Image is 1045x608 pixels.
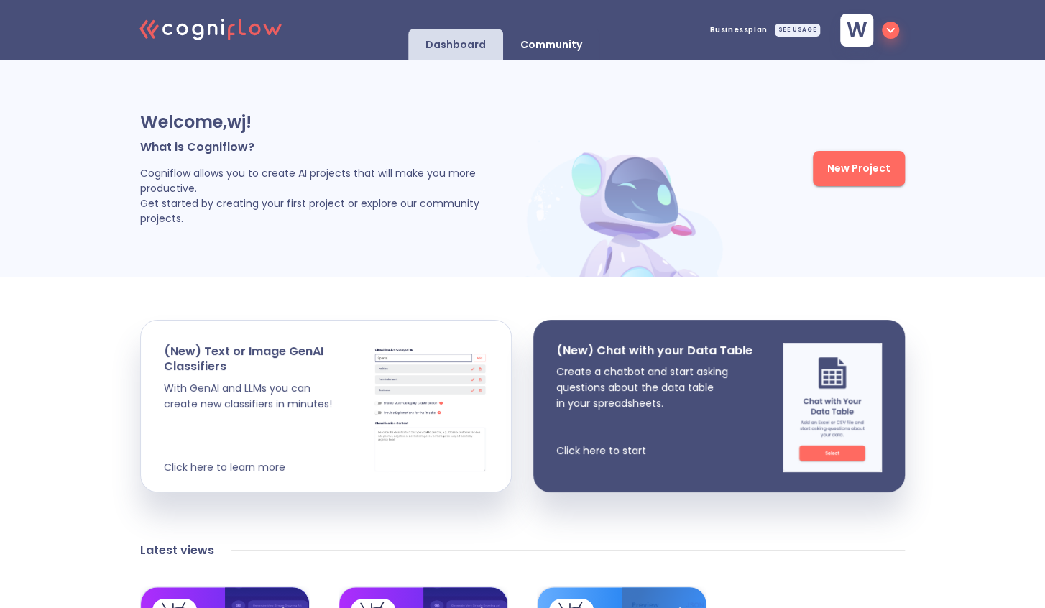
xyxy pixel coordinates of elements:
[813,151,905,186] button: New Project
[827,160,890,178] span: New Project
[556,343,752,358] p: (New) Chat with your Data Table
[164,344,372,374] p: (New) Text or Image GenAI Classifiers
[783,343,882,472] img: chat img
[140,166,522,226] p: Cogniflow allows you to create AI projects that will make you more productive. Get started by cre...
[164,380,372,475] p: With GenAI and LLMs you can create new classifiers in minutes! Click here to learn more
[140,111,522,134] p: Welcome, wj !
[522,140,731,277] img: header robot
[425,38,486,52] p: Dashboard
[140,543,214,558] h4: Latest views
[829,9,905,51] button: w
[709,27,767,34] span: Business plan
[556,364,752,459] p: Create a chatbot and start asking questions about the data table in your spreadsheets. Click here...
[140,139,522,155] p: What is Cogniflow?
[372,344,488,473] img: cards stack img
[775,24,820,37] div: SEE USAGE
[847,20,867,40] span: w
[520,38,582,52] p: Community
